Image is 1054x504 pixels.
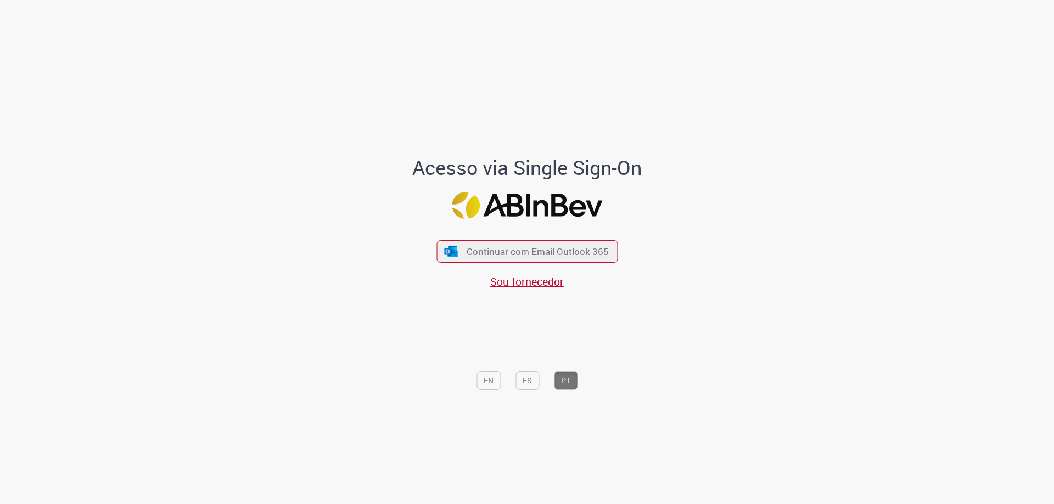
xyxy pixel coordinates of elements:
button: ícone Azure/Microsoft 360 Continuar com Email Outlook 365 [436,240,618,263]
img: ícone Azure/Microsoft 360 [444,246,459,257]
a: Sou fornecedor [490,274,564,289]
h1: Acesso via Single Sign-On [375,157,680,179]
button: PT [554,371,578,390]
img: Logo ABInBev [452,192,602,219]
button: EN [476,371,501,390]
span: Continuar com Email Outlook 365 [467,245,609,258]
button: ES [515,371,539,390]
